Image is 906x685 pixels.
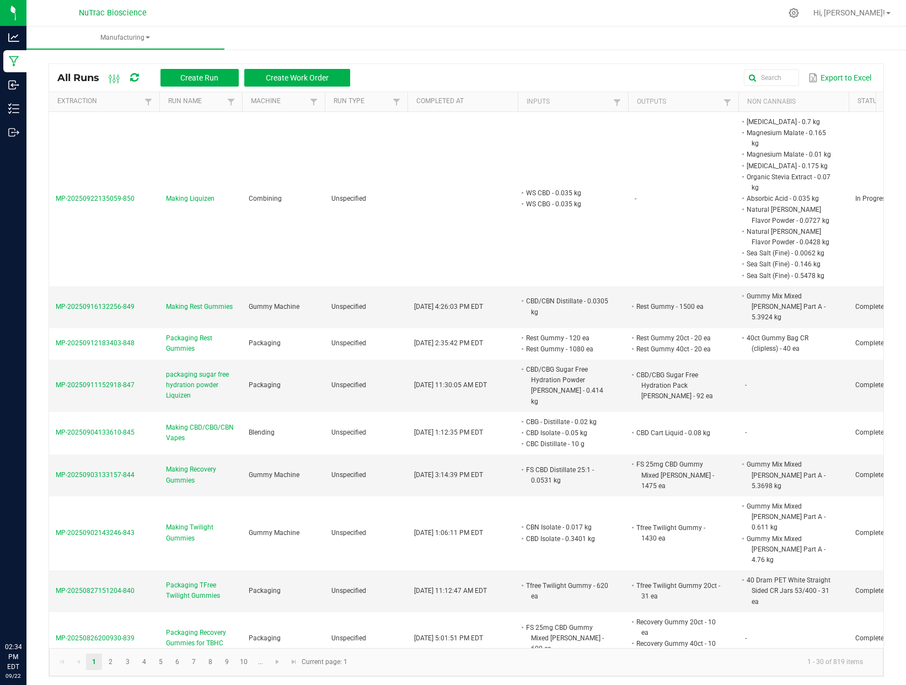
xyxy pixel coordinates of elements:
[249,471,299,479] span: Gummy Machine
[414,303,483,311] span: [DATE] 4:26:03 PM EDT
[253,654,269,670] a: Page 11
[745,459,832,491] li: Gummy Mix Mixed [PERSON_NAME] Part A - 5.3698 kg
[26,33,224,42] span: Manufacturing
[168,97,224,106] a: Run NameSortable
[745,259,832,270] li: Sea Salt (Fine) - 0.146 kg
[414,381,487,389] span: [DATE] 11:30:05 AM EDT
[166,522,235,543] span: Making Twilight Gummies
[524,427,612,438] li: CBD Isolate - 0.05 kg
[249,634,281,642] span: Packaging
[56,529,135,537] span: MP-20250902143246-843
[855,195,889,202] span: In Progress
[331,634,366,642] span: Unspecified
[855,339,888,347] span: Completed
[331,587,366,595] span: Unspecified
[524,464,612,486] li: FS CBD Distillate 25:1 - 0.0531 kg
[745,333,832,354] li: 40ct Gummy Bag CR (clipless) - 40 ea
[414,429,483,436] span: [DATE] 1:12:35 PM EDT
[56,634,135,642] span: MP-20250826200930-839
[414,587,487,595] span: [DATE] 11:12:47 AM EDT
[738,92,849,112] th: Non Cannabis
[169,654,185,670] a: Page 6
[186,654,202,670] a: Page 7
[855,634,888,642] span: Completed
[8,79,19,90] inline-svg: Inbound
[745,116,832,127] li: [MEDICAL_DATA] - 0.7 kg
[414,634,483,642] span: [DATE] 5:01:51 PM EDT
[8,127,19,138] inline-svg: Outbound
[331,195,366,202] span: Unspecified
[249,587,281,595] span: Packaging
[219,654,235,670] a: Page 9
[745,127,832,149] li: Magnesium Malate - 0.165 kg
[56,381,135,389] span: MP-20250911152918-847
[331,429,366,436] span: Unspecified
[5,642,22,672] p: 02:34 PM EDT
[273,657,282,666] span: Go to the next page
[610,95,624,109] a: Filter
[266,73,329,82] span: Create Work Order
[8,32,19,43] inline-svg: Analytics
[524,333,612,344] li: Rest Gummy - 120 ea
[524,522,612,533] li: CBN Isolate - 0.017 kg
[57,68,358,87] div: All Runs
[745,226,832,248] li: Natural [PERSON_NAME] Flavor Powder - 0.0428 kg
[166,333,235,354] span: Packaging Rest Gummies
[745,533,832,566] li: Gummy Mix Mixed [PERSON_NAME] Part A - 4.76 kg
[86,654,102,670] a: Page 1
[635,580,722,602] li: Tfree Twilight Gummy 20ct - 31 ea
[855,303,888,311] span: Completed
[628,92,738,112] th: Outputs
[331,471,366,479] span: Unspecified
[56,429,135,436] span: MP-20250904133610-845
[103,654,119,670] a: Page 2
[56,471,135,479] span: MP-20250903133157-844
[251,97,307,106] a: MachineSortable
[635,522,722,544] li: Tfree Twilight Gummy - 1430 ea
[787,8,801,18] div: Manage settings
[857,97,897,106] a: StatusSortable
[286,654,302,670] a: Go to the last page
[8,56,19,67] inline-svg: Manufacturing
[738,360,849,412] td: -
[56,587,135,595] span: MP-20250827151204-840
[745,501,832,533] li: Gummy Mix Mixed [PERSON_NAME] Part A - 0.611 kg
[249,303,299,311] span: Gummy Machine
[524,416,612,427] li: CBG - Distillate - 0.02 kg
[307,95,320,109] a: Filter
[354,653,872,671] kendo-pager-info: 1 - 30 of 819 items
[524,188,612,199] li: WS CBD - 0.035 kg
[855,471,888,479] span: Completed
[524,533,612,544] li: CBD Isolate - 0.3401 kg
[855,587,888,595] span: Completed
[524,364,612,407] li: CBD/CBG Sugar Free Hydration Powder [PERSON_NAME] - 0.414 kg
[416,97,513,106] a: Completed AtSortable
[745,160,832,172] li: [MEDICAL_DATA] - 0.175 kg
[166,580,235,601] span: Packaging TFree Twilight Gummies
[249,195,282,202] span: Combining
[331,339,366,347] span: Unspecified
[855,429,888,436] span: Completed
[11,597,44,630] iframe: Resource center
[236,654,252,670] a: Page 10
[290,657,298,666] span: Go to the last page
[224,95,238,109] a: Filter
[166,370,235,402] span: packaging sugar free hydration powder Liquizen
[249,429,275,436] span: Blending
[414,339,483,347] span: [DATE] 2:35:42 PM EDT
[160,69,239,87] button: Create Run
[635,333,722,344] li: Rest Gummy 20ct - 20 ea
[745,172,832,193] li: Organic Stevia Extract - 0.07 kg
[79,8,147,18] span: NuTrac Bioscience
[166,628,235,649] span: Packaging Recovery Gummies for TBHC
[8,103,19,114] inline-svg: Inventory
[166,194,215,204] span: Making Liquizen
[56,195,135,202] span: MP-20250922135059-850
[524,344,612,355] li: Rest Gummy - 1080 ea
[166,302,233,312] span: Making Rest Gummies
[745,193,832,204] li: Absorbic Acid - 0.035 kg
[180,73,218,82] span: Create Run
[745,291,832,323] li: Gummy Mix Mixed [PERSON_NAME] Part A - 5.3924 kg
[56,339,135,347] span: MP-20250912183403-848
[56,303,135,311] span: MP-20250916132256-849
